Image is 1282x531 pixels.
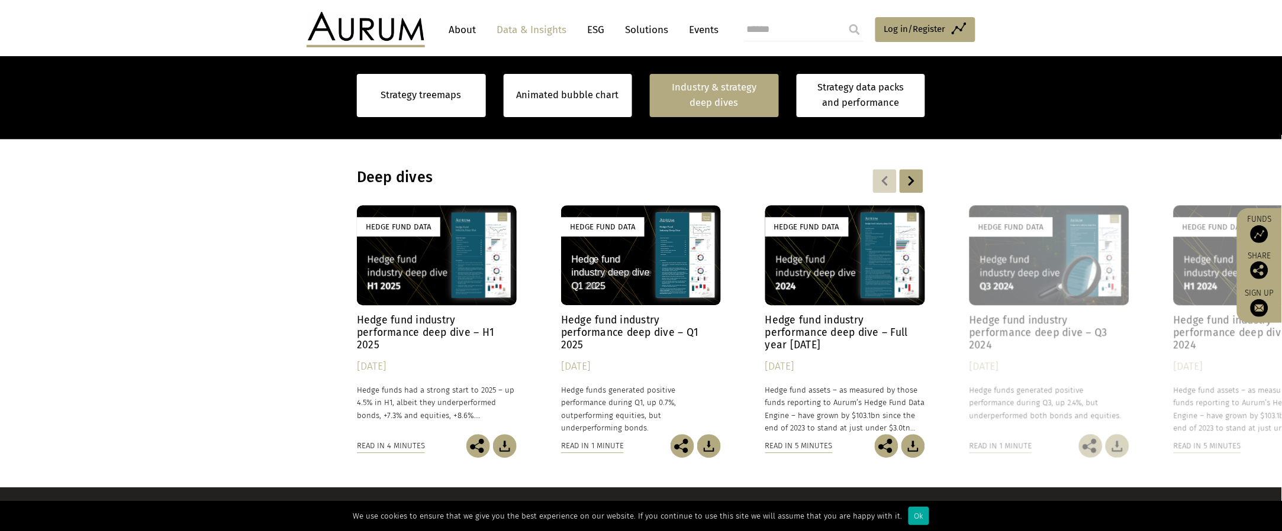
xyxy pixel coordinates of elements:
img: Access Funds [1251,225,1268,243]
p: Hedge funds had a strong start to 2025 – up 4.5% in H1, albeit they underperformed bonds, +7.3% a... [357,384,517,421]
div: Ok [909,507,929,525]
div: Share [1243,252,1276,279]
h4: Hedge fund industry performance deep dive – Q3 2024 [969,314,1129,351]
input: Submit [843,18,867,41]
a: Log in/Register [875,17,975,42]
div: [DATE] [969,358,1129,375]
p: Hedge funds generated positive performance during Q3, up 2.4%, but underperformed both bonds and ... [969,384,1129,421]
img: Share this post [466,434,490,458]
a: Data & Insights [491,19,572,41]
img: Download Article [697,434,721,458]
div: Read in 1 minute [969,439,1032,452]
a: Hedge Fund Data Hedge fund industry performance deep dive – H1 2025 [DATE] Hedge funds had a stro... [357,205,517,434]
div: Hedge Fund Data [357,217,440,237]
div: [DATE] [765,358,925,375]
a: Hedge Fund Data Hedge fund industry performance deep dive – Full year [DATE] [DATE] Hedge fund as... [765,205,925,434]
a: ESG [581,19,610,41]
h4: Hedge fund industry performance deep dive – Full year [DATE] [765,314,925,351]
div: Hedge Fund Data [1174,217,1257,237]
a: Hedge Fund Data Hedge fund industry performance deep dive – Q1 2025 [DATE] Hedge funds generated ... [561,205,721,434]
a: Strategy data packs and performance [797,74,926,117]
a: Events [683,19,719,41]
img: Download Article [493,434,517,458]
h4: Hedge fund industry performance deep dive – Q1 2025 [561,314,721,351]
h4: Hedge fund industry performance deep dive – H1 2025 [357,314,517,351]
img: Aurum [307,12,425,47]
a: Animated bubble chart [517,88,619,103]
img: Share this post [671,434,694,458]
img: Sign up to our newsletter [1251,299,1268,317]
p: Hedge funds generated positive performance during Q1, up 0.7%, outperforming equities, but underp... [561,384,721,434]
div: Read in 5 minutes [1174,439,1241,452]
div: [DATE] [357,358,517,375]
a: Strategy treemaps [381,88,462,103]
img: Share this post [1079,434,1103,458]
a: Sign up [1243,288,1276,317]
img: Download Article [901,434,925,458]
div: Read in 4 minutes [357,439,425,452]
img: Share this post [1251,261,1268,279]
div: Read in 1 minute [561,439,624,452]
div: Read in 5 minutes [765,439,833,452]
a: Funds [1243,214,1276,243]
a: Industry & strategy deep dives [650,74,779,117]
img: Share this post [875,434,898,458]
a: About [443,19,482,41]
div: Hedge Fund Data [765,217,849,237]
img: Download Article [1106,434,1129,458]
a: Solutions [619,19,674,41]
div: Hedge Fund Data [561,217,645,237]
h3: Deep dives [357,169,772,186]
span: Log in/Register [884,22,946,36]
p: Hedge fund assets – as measured by those funds reporting to Aurum’s Hedge Fund Data Engine – have... [765,384,925,434]
div: [DATE] [561,358,721,375]
div: Hedge Fund Data [969,217,1053,237]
